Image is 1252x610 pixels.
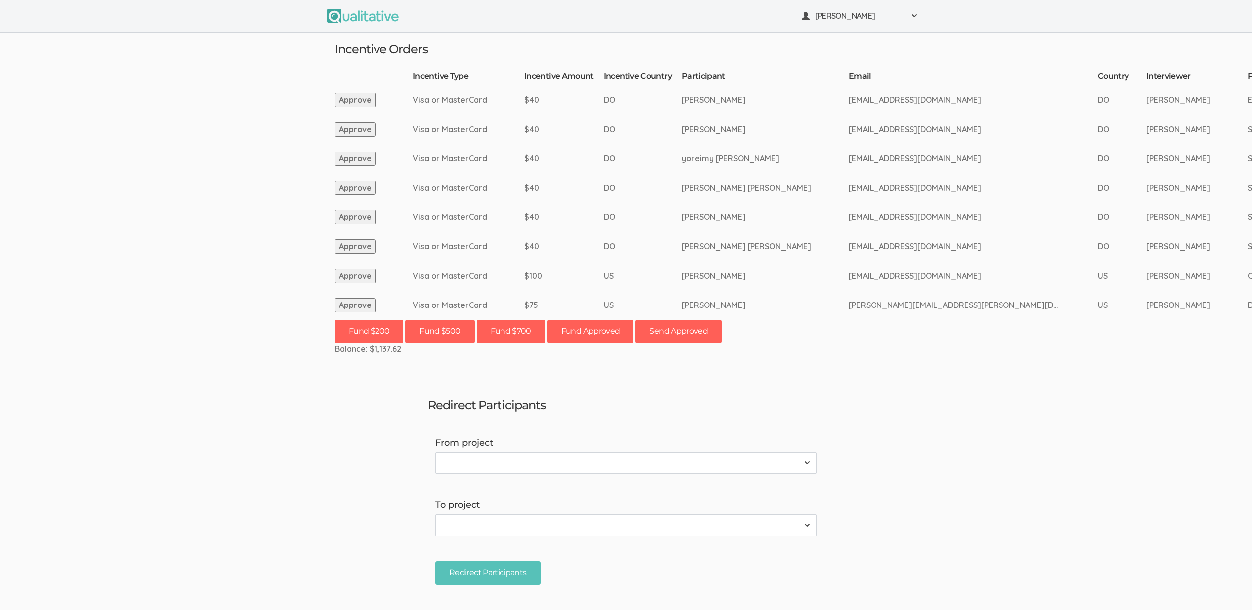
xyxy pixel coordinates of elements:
[524,85,604,115] td: $40
[413,261,524,291] td: Visa or MasterCard
[1146,291,1248,320] td: [PERSON_NAME]
[1098,85,1146,115] td: DO
[1098,173,1146,203] td: DO
[604,232,682,261] td: DO
[1146,144,1248,173] td: [PERSON_NAME]
[524,261,604,291] td: $100
[524,71,604,85] th: Incentive Amount
[405,320,474,343] button: Fund $500
[1146,173,1248,203] td: [PERSON_NAME]
[435,437,817,450] label: From project
[604,202,682,232] td: DO
[413,232,524,261] td: Visa or MasterCard
[682,85,849,115] td: [PERSON_NAME]
[604,144,682,173] td: DO
[335,320,403,343] button: Fund $200
[1098,144,1146,173] td: DO
[849,85,1098,115] td: [EMAIL_ADDRESS][DOMAIN_NAME]
[682,71,849,85] th: Participant
[428,399,824,412] h3: Redirect Participants
[524,115,604,144] td: $40
[682,261,849,291] td: [PERSON_NAME]
[335,298,376,312] button: Approve
[1146,71,1248,85] th: Interviewer
[849,71,1098,85] th: Email
[335,152,376,166] button: Approve
[635,320,722,343] button: Send Approved
[413,173,524,203] td: Visa or MasterCard
[335,239,376,254] button: Approve
[524,173,604,203] td: $40
[682,115,849,144] td: [PERSON_NAME]
[849,115,1098,144] td: [EMAIL_ADDRESS][DOMAIN_NAME]
[1098,261,1146,291] td: US
[435,561,541,585] input: Redirect Participants
[682,232,849,261] td: [PERSON_NAME] [PERSON_NAME]
[524,202,604,232] td: $40
[1146,85,1248,115] td: [PERSON_NAME]
[524,232,604,261] td: $40
[1098,71,1146,85] th: Country
[1098,202,1146,232] td: DO
[1146,202,1248,232] td: [PERSON_NAME]
[335,122,376,137] button: Approve
[413,202,524,232] td: Visa or MasterCard
[604,71,682,85] th: Incentive Country
[1098,232,1146,261] td: DO
[1146,115,1248,144] td: [PERSON_NAME]
[524,144,604,173] td: $40
[413,115,524,144] td: Visa or MasterCard
[547,320,634,343] button: Fund Approved
[849,261,1098,291] td: [EMAIL_ADDRESS][DOMAIN_NAME]
[335,210,376,224] button: Approve
[849,232,1098,261] td: [EMAIL_ADDRESS][DOMAIN_NAME]
[335,93,376,107] button: Approve
[1146,232,1248,261] td: [PERSON_NAME]
[682,291,849,320] td: [PERSON_NAME]
[413,144,524,173] td: Visa or MasterCard
[413,85,524,115] td: Visa or MasterCard
[335,43,917,56] h3: Incentive Orders
[604,291,682,320] td: US
[413,71,524,85] th: Incentive Type
[795,5,925,27] button: [PERSON_NAME]
[335,343,917,355] div: Balance: $1,137.62
[1202,562,1252,610] iframe: Chat Widget
[604,85,682,115] td: DO
[335,269,376,283] button: Approve
[682,173,849,203] td: [PERSON_NAME] [PERSON_NAME]
[1098,291,1146,320] td: US
[682,144,849,173] td: yoreimy [PERSON_NAME]
[477,320,545,343] button: Fund $700
[1146,261,1248,291] td: [PERSON_NAME]
[849,291,1098,320] td: [PERSON_NAME][EMAIL_ADDRESS][PERSON_NAME][DOMAIN_NAME]
[849,173,1098,203] td: [EMAIL_ADDRESS][DOMAIN_NAME]
[524,291,604,320] td: $75
[327,9,399,23] img: Qualitative
[413,291,524,320] td: Visa or MasterCard
[604,173,682,203] td: DO
[604,115,682,144] td: DO
[1098,115,1146,144] td: DO
[682,202,849,232] td: [PERSON_NAME]
[849,202,1098,232] td: [EMAIL_ADDRESS][DOMAIN_NAME]
[849,144,1098,173] td: [EMAIL_ADDRESS][DOMAIN_NAME]
[435,499,817,512] label: To project
[604,261,682,291] td: US
[335,181,376,195] button: Approve
[815,10,905,22] span: [PERSON_NAME]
